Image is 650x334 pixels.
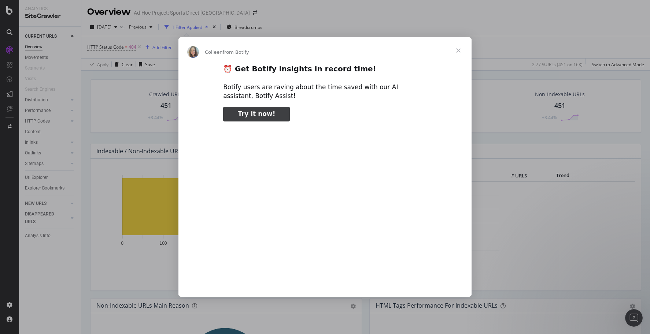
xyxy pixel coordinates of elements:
[223,64,427,78] h2: ⏰ Get Botify insights in record time!
[445,37,472,64] span: Close
[187,46,199,58] img: Profile image for Colleen
[223,83,427,101] div: Botify users are raving about the time saved with our AI assistant, Botify Assist!
[238,110,275,117] span: Try it now!
[223,107,290,121] a: Try it now!
[172,128,478,280] video: Play video
[223,49,249,55] span: from Botify
[205,49,223,55] span: Colleen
